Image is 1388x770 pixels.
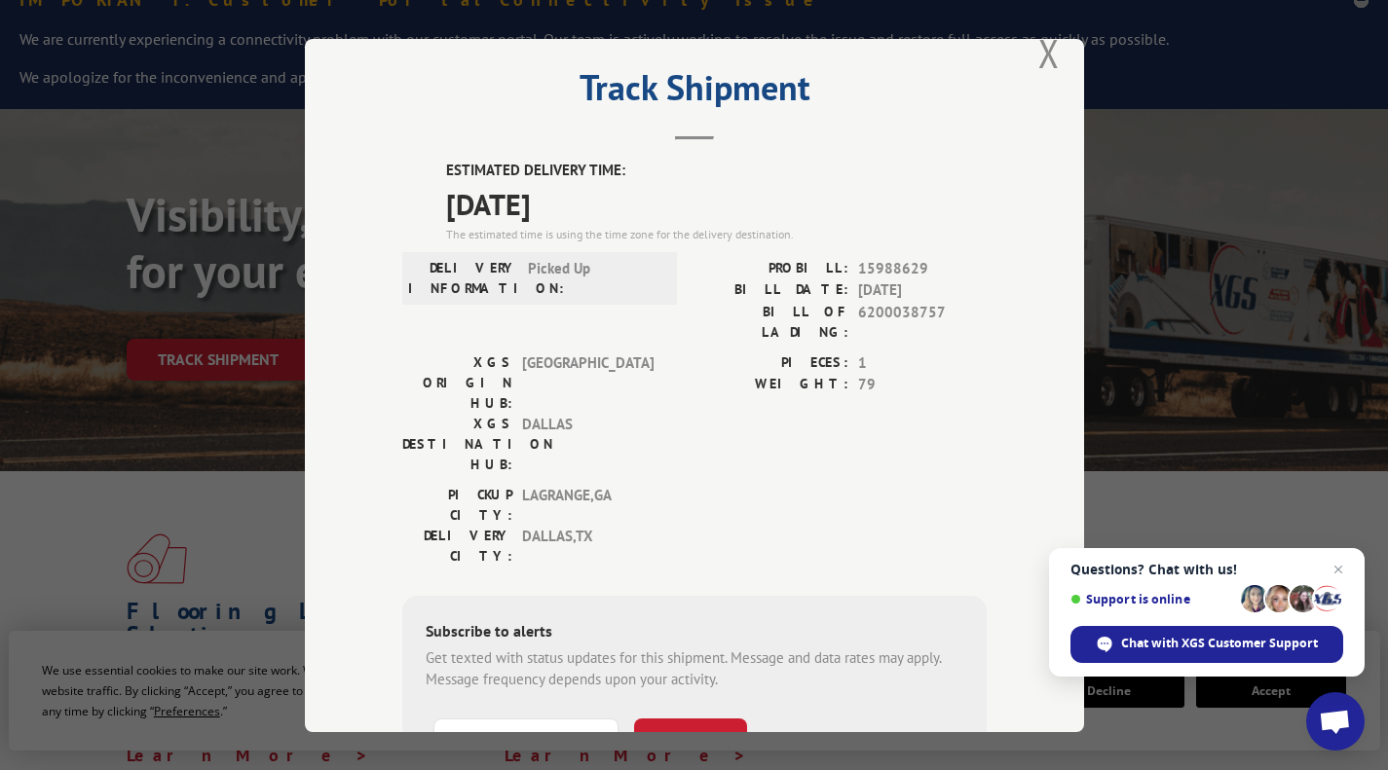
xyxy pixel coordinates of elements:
[694,351,848,374] label: PIECES:
[402,74,987,111] h2: Track Shipment
[408,257,518,298] label: DELIVERY INFORMATION:
[1038,27,1060,79] button: Close modal
[694,374,848,396] label: WEIGHT:
[1306,692,1365,751] div: Open chat
[446,225,987,242] div: The estimated time is using the time zone for the delivery destination.
[1121,635,1318,652] span: Chat with XGS Customer Support
[1070,626,1343,663] div: Chat with XGS Customer Support
[858,374,987,396] span: 79
[446,160,987,182] label: ESTIMATED DELIVERY TIME:
[433,717,619,758] input: Phone Number
[858,279,987,302] span: [DATE]
[1070,562,1343,577] span: Questions? Chat with us!
[522,351,654,413] span: [GEOGRAPHIC_DATA]
[426,646,963,690] div: Get texted with status updates for this shipment. Message and data rates may apply. Message frequ...
[858,301,987,342] span: 6200038757
[402,525,512,566] label: DELIVERY CITY:
[522,525,654,566] span: DALLAS , TX
[402,351,512,413] label: XGS ORIGIN HUB:
[858,351,987,374] span: 1
[446,181,987,225] span: [DATE]
[402,484,512,525] label: PICKUP CITY:
[402,413,512,474] label: XGS DESTINATION HUB:
[1070,592,1234,606] span: Support is online
[858,257,987,279] span: 15988629
[1327,558,1350,581] span: Close chat
[522,413,654,474] span: DALLAS
[522,484,654,525] span: LAGRANGE , GA
[694,301,848,342] label: BILL OF LADING:
[694,257,848,279] label: PROBILL:
[694,279,848,302] label: BILL DATE:
[426,618,963,646] div: Subscribe to alerts
[634,717,747,758] button: SUBSCRIBE
[528,257,659,298] span: Picked Up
